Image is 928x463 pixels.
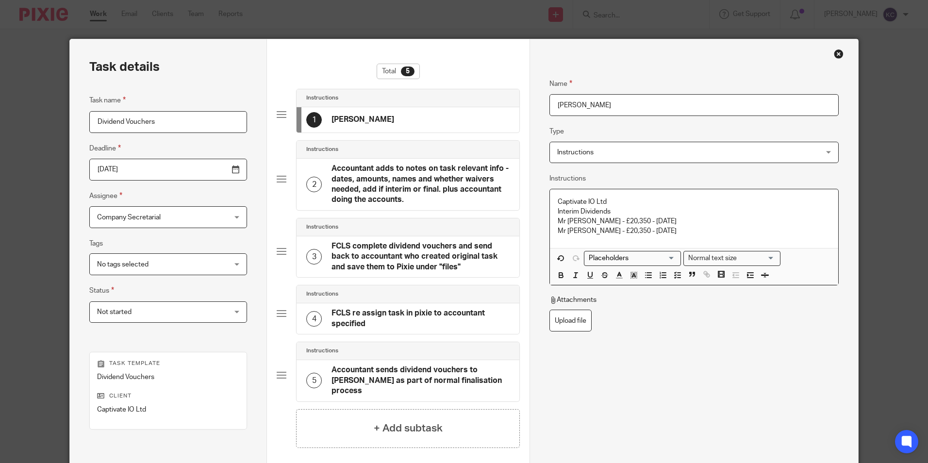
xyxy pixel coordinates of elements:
[306,94,338,102] h4: Instructions
[89,159,247,181] input: Pick a date
[740,253,775,264] input: Search for option
[584,251,681,266] div: Search for option
[97,261,149,268] span: No tags selected
[306,249,322,265] div: 3
[331,365,510,396] h4: Accountant sends dividend vouchers to [PERSON_NAME] as part of normal finalisation process
[306,177,322,192] div: 2
[97,309,132,315] span: Not started
[549,78,572,89] label: Name
[549,127,564,136] label: Type
[97,405,239,414] p: Captivate IO Ltd
[549,295,597,305] p: Attachments
[306,146,338,153] h4: Instructions
[89,95,126,106] label: Task name
[306,311,322,327] div: 4
[89,59,160,75] h2: Task details
[306,373,322,388] div: 5
[306,347,338,355] h4: Instructions
[89,190,122,201] label: Assignee
[97,214,161,221] span: Company Secretarial
[306,112,322,128] div: 1
[557,149,594,156] span: Instructions
[331,115,394,125] h4: [PERSON_NAME]
[834,49,844,59] div: Close this dialog window
[558,216,830,226] p: Mr [PERSON_NAME] - £20,350 - [DATE]
[686,253,739,264] span: Normal text size
[558,207,830,216] p: Interim Dividends
[89,143,121,154] label: Deadline
[89,285,114,296] label: Status
[331,241,510,272] h4: FCLS complete dividend vouchers and send back to accountant who created original task and save th...
[97,372,239,382] p: Dividend Vouchers
[97,360,239,367] p: Task template
[584,251,681,266] div: Placeholders
[401,66,414,76] div: 5
[558,197,830,207] p: Captivate IO Ltd
[89,111,247,133] input: Task name
[306,290,338,298] h4: Instructions
[549,310,592,331] label: Upload file
[558,226,830,236] p: Mr [PERSON_NAME] - £20,350 - [DATE]
[97,392,239,400] p: Client
[549,174,586,183] label: Instructions
[331,164,510,205] h4: Accountant adds to notes on task relevant info - dates, amounts, names and whether waivers needed...
[374,421,443,436] h4: + Add subtask
[377,64,420,79] div: Total
[683,251,780,266] div: Text styles
[89,239,103,248] label: Tags
[683,251,780,266] div: Search for option
[585,253,675,264] input: Search for option
[331,308,510,329] h4: FCLS re assign task in pixie to accountant specified
[306,223,338,231] h4: Instructions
